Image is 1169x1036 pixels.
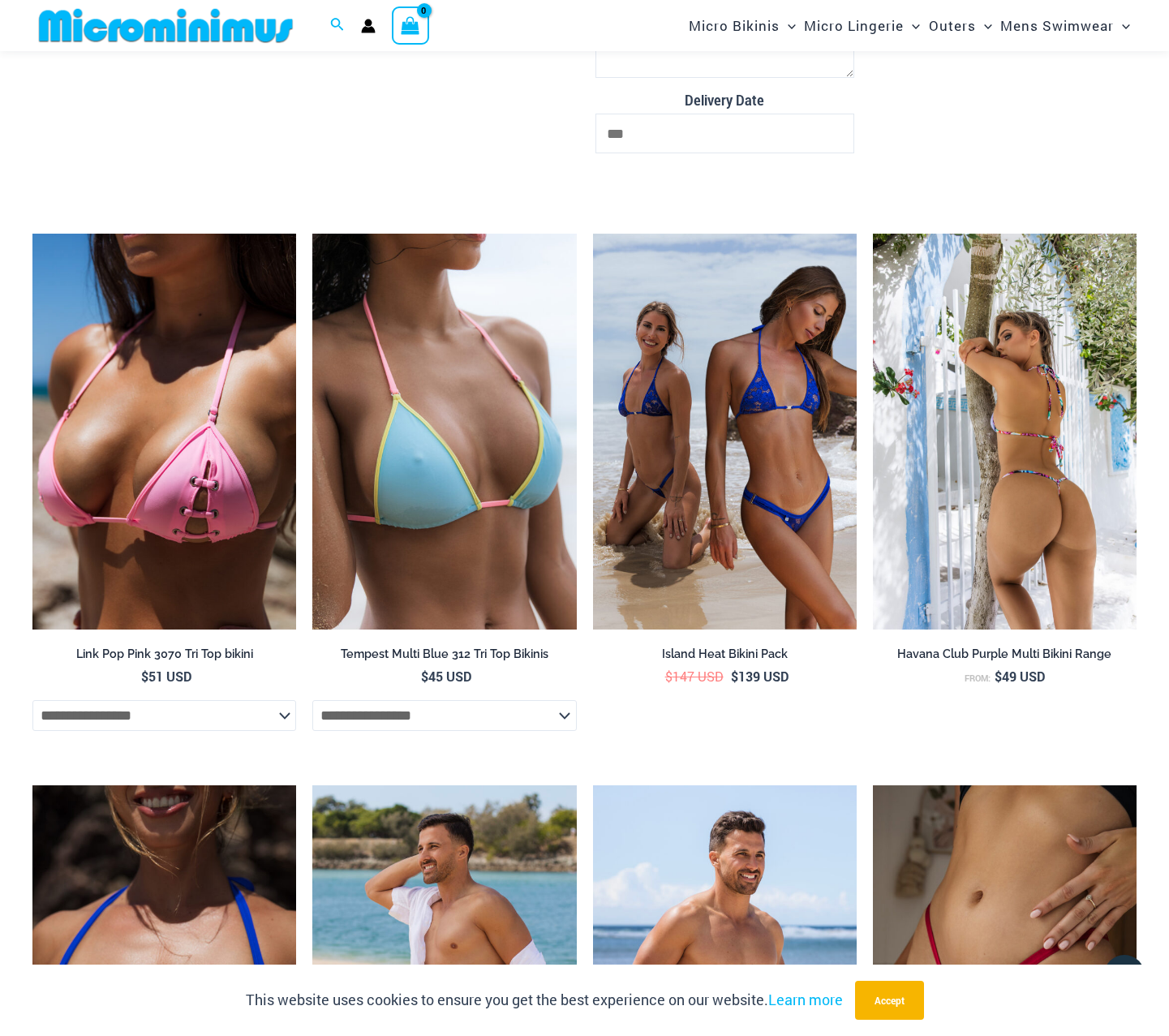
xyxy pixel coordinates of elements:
[965,673,991,684] span: From:
[1000,5,1114,46] span: Mens Swimwear
[731,668,789,685] bdi: 139 USD
[421,668,471,685] bdi: 45 USD
[593,647,857,668] a: Island Heat Bikini Pack
[689,5,780,46] span: Micro Bikinis
[873,234,1137,630] a: Havana Club Purple Multi 312 Top 451 Bottom 03Havana Club Purple Multi 312 Top 451 Bottom 01Havan...
[929,5,976,46] span: Outers
[330,15,345,37] a: Search icon link
[32,647,296,668] a: Link Pop Pink 3070 Tri Top bikini
[312,647,576,662] h2: Tempest Multi Blue 312 Tri Top Bikinis
[731,668,738,685] span: $
[32,234,296,630] a: Link Pop Pink 3070 Top 01Link Pop Pink 3070 Top 4855 Bottom 06Link Pop Pink 3070 Top 4855 Bottom 06
[873,647,1137,668] a: Havana Club Purple Multi Bikini Range
[312,647,576,668] a: Tempest Multi Blue 312 Tri Top Bikinis
[421,668,428,685] span: $
[685,5,800,46] a: Micro BikinisMenu ToggleMenu Toggle
[925,5,996,46] a: OutersMenu ToggleMenu Toggle
[995,668,1002,685] span: $
[312,234,576,630] img: Tempest Multi Blue 312 Top 01
[593,234,857,630] img: Island Heat Ocean Bikini Pack
[32,234,296,630] img: Link Pop Pink 3070 Top 01
[804,5,904,46] span: Micro Lingerie
[995,668,1045,685] bdi: 49 USD
[904,5,920,46] span: Menu Toggle
[873,647,1137,662] h2: Havana Club Purple Multi Bikini Range
[312,234,576,630] a: Tempest Multi Blue 312 Top 01Tempest Multi Blue 312 Top 456 Bottom 05Tempest Multi Blue 312 Top 4...
[246,988,843,1012] p: This website uses cookies to ensure you get the best experience on our website.
[1114,5,1130,46] span: Menu Toggle
[682,2,1137,49] nav: Site Navigation
[141,668,191,685] bdi: 51 USD
[32,647,296,662] h2: Link Pop Pink 3070 Tri Top bikini
[593,647,857,662] h2: Island Heat Bikini Pack
[32,7,299,44] img: MM SHOP LOGO FLAT
[768,990,843,1009] a: Learn more
[996,5,1134,46] a: Mens SwimwearMenu ToggleMenu Toggle
[141,668,148,685] span: $
[595,88,854,114] label: Delivery Date
[361,19,376,33] a: Account icon link
[800,5,924,46] a: Micro LingerieMenu ToggleMenu Toggle
[665,668,673,685] span: $
[593,234,857,630] a: Island Heat Ocean Bikini PackIsland Heat Ocean 309 Top 421 Bottom 01Island Heat Ocean 309 Top 421...
[392,6,429,44] a: View Shopping Cart, empty
[780,5,796,46] span: Menu Toggle
[665,668,724,685] bdi: 147 USD
[976,5,992,46] span: Menu Toggle
[855,981,924,1020] button: Accept
[873,234,1137,630] img: Havana Club Purple Multi 312 Top 451 Bottom 01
